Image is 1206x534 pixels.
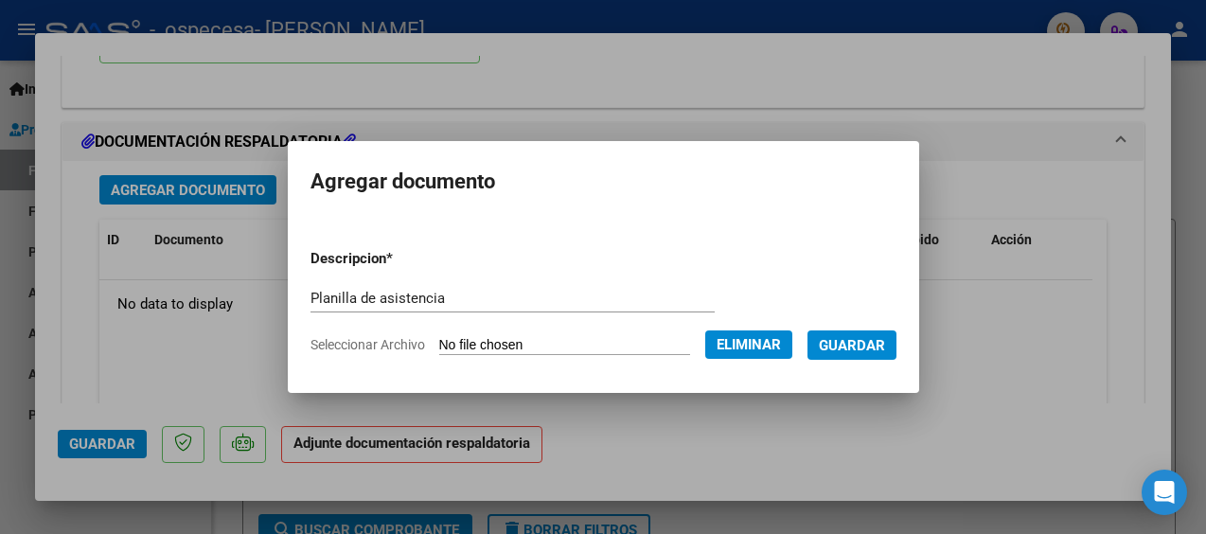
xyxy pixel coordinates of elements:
[310,248,487,270] p: Descripcion
[819,337,885,354] span: Guardar
[807,330,896,360] button: Guardar
[310,164,896,200] h2: Agregar documento
[705,330,792,359] button: Eliminar
[1142,470,1187,515] div: Open Intercom Messenger
[717,336,781,353] span: Eliminar
[310,337,425,352] span: Seleccionar Archivo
